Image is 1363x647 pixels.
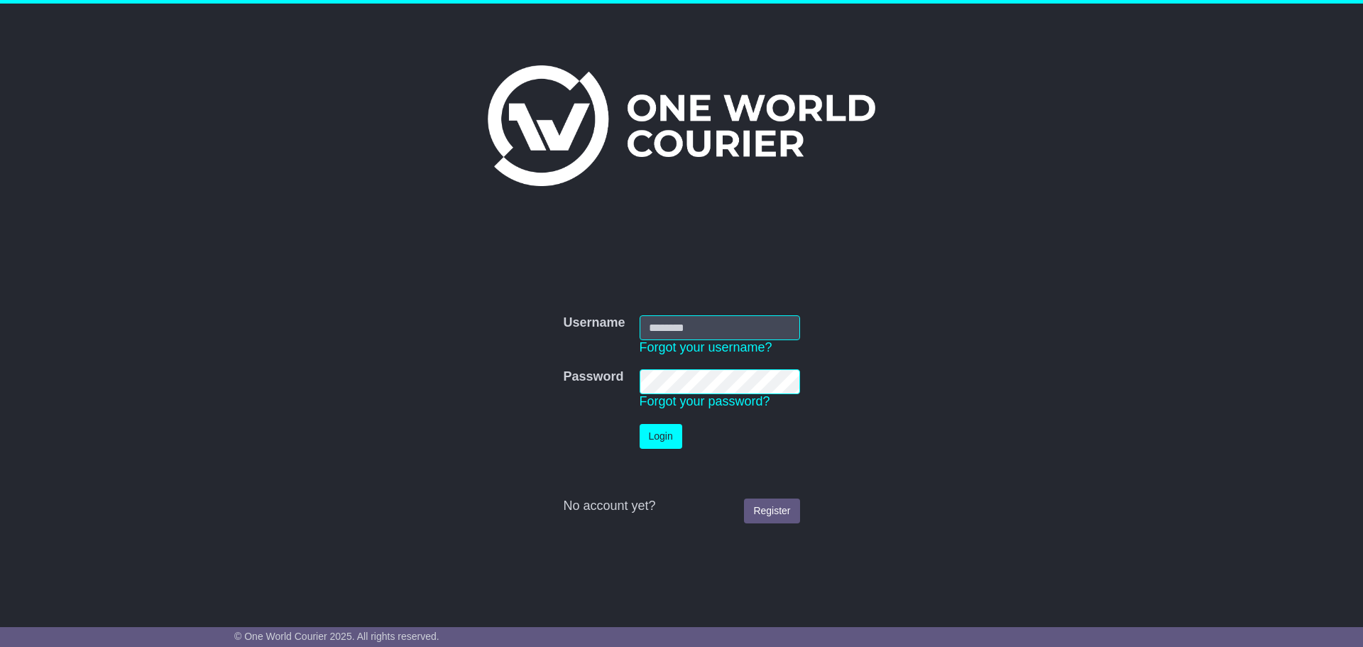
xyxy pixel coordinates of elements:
a: Forgot your password? [640,394,770,408]
label: Username [563,315,625,331]
div: No account yet? [563,499,799,514]
a: Register [744,499,799,523]
a: Forgot your username? [640,340,772,354]
span: © One World Courier 2025. All rights reserved. [234,631,439,642]
img: One World [488,65,875,186]
label: Password [563,369,623,385]
button: Login [640,424,682,449]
